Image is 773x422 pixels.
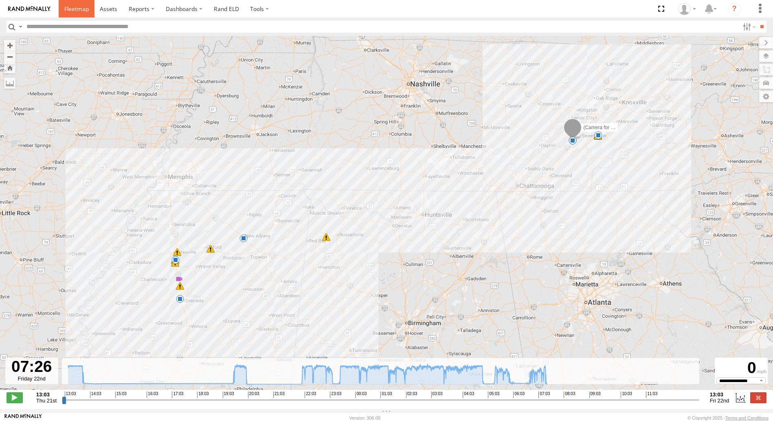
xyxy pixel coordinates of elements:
[4,40,15,51] button: Zoom in
[583,125,671,130] span: (Camera for 361082) 357660104100789
[4,62,15,73] button: Zoom Home
[621,391,632,398] span: 10:03
[65,391,76,398] span: 13:03
[589,391,601,398] span: 09:03
[380,391,392,398] span: 01:03
[646,391,657,398] span: 11:03
[4,414,42,422] a: Visit our Website
[305,391,316,398] span: 22:03
[750,392,766,403] label: Close
[4,77,15,89] label: Measure
[172,391,183,398] span: 17:03
[488,391,499,398] span: 05:03
[710,391,729,398] strong: 13:03
[197,391,209,398] span: 18:03
[355,391,367,398] span: 00:03
[330,391,341,398] span: 23:03
[349,415,380,420] div: Version: 306.00
[176,282,184,290] div: 7
[115,391,127,398] span: 15:03
[8,6,51,12] img: rand-logo.svg
[7,392,23,403] label: Play/Stop
[716,359,766,377] div: 0
[740,21,757,33] label: Search Filter Options
[147,391,158,398] span: 16:03
[725,415,769,420] a: Terms and Conditions
[4,51,15,62] button: Zoom out
[273,391,285,398] span: 21:03
[223,391,234,398] span: 19:03
[538,391,550,398] span: 07:03
[17,21,24,33] label: Search Query
[406,391,417,398] span: 02:03
[675,3,699,15] div: Gene Roberts
[431,391,443,398] span: 03:03
[463,391,474,398] span: 04:03
[564,391,575,398] span: 08:03
[36,398,57,404] span: Thu 21st Aug 2025
[759,91,773,102] label: Map Settings
[728,2,741,15] i: ?
[513,391,525,398] span: 06:03
[248,391,259,398] span: 20:03
[36,391,57,398] strong: 13:03
[90,391,101,398] span: 14:03
[710,398,729,404] span: Fri 22nd Aug 2025
[687,415,769,420] div: © Copyright 2025 -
